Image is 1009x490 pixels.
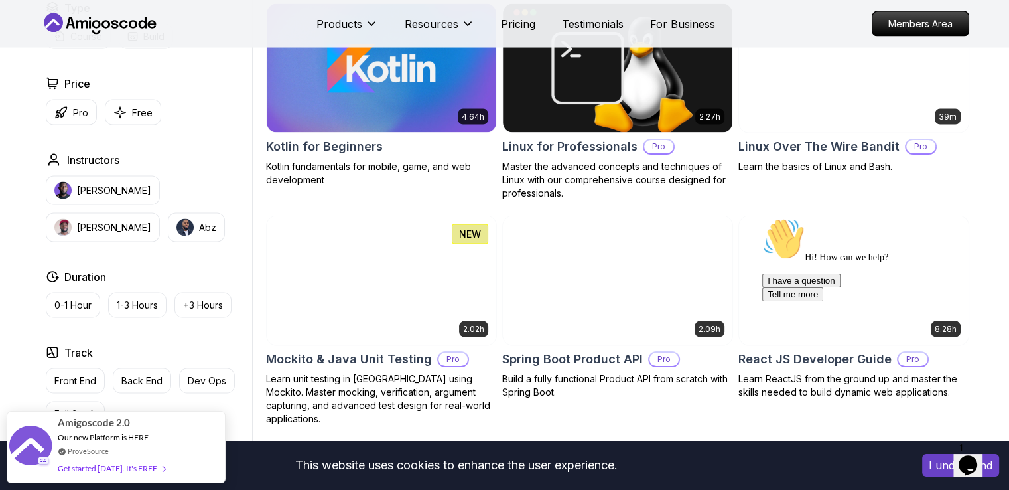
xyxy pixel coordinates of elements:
[644,140,673,153] p: Pro
[54,299,92,312] p: 0-1 Hour
[922,454,999,477] button: Accept cookies
[105,100,161,125] button: Free
[64,76,90,92] h2: Price
[502,372,733,399] p: Build a fully functional Product API from scratch with Spring Boot.
[46,100,97,125] button: Pro
[67,152,119,168] h2: Instructors
[650,16,715,32] a: For Business
[953,437,996,477] iframe: chat widget
[316,16,378,42] button: Products
[117,299,158,312] p: 1-3 Hours
[266,216,497,426] a: Mockito & Java Unit Testing card2.02hNEWMockito & Java Unit TestingProLearn unit testing in [GEOG...
[5,75,66,89] button: Tell me more
[463,324,484,335] p: 2.02h
[438,353,468,366] p: Pro
[58,432,149,442] span: Our new Platform is HERE
[872,11,969,37] a: Members Area
[267,216,496,345] img: Mockito & Java Unit Testing card
[183,299,223,312] p: +3 Hours
[459,228,481,241] p: NEW
[405,16,458,32] p: Resources
[188,374,226,388] p: Dev Ops
[64,345,93,361] h2: Track
[10,451,902,480] div: This website uses cookies to enhance the user experience.
[121,374,163,388] p: Back End
[462,112,484,122] p: 4.64h
[179,368,235,394] button: Dev Ops
[501,16,535,32] a: Pricing
[46,176,160,205] button: instructor img[PERSON_NAME]
[738,350,892,368] h2: React JS Developer Guide
[266,160,497,187] p: Kotlin fundamentals for mobile, game, and web development
[5,5,48,48] img: :wave:
[46,293,100,318] button: 0-1 Hour
[68,446,109,457] a: ProveSource
[738,3,969,173] a: Linux Over The Wire Bandit card39mLinux Over The Wire BanditProLearn the basics of Linux and Bash.
[699,112,720,122] p: 2.27h
[5,61,84,75] button: I have a question
[73,106,88,120] p: Pro
[502,216,733,399] a: Spring Boot Product API card2.09hSpring Boot Product APIProBuild a fully functional Product API f...
[54,408,96,421] p: Full Stack
[502,160,733,200] p: Master the advanced concepts and techniques of Linux with our comprehensive course designed for p...
[266,137,383,156] h2: Kotlin for Beginners
[405,16,474,42] button: Resources
[174,293,232,318] button: +3 Hours
[738,137,900,156] h2: Linux Over The Wire Bandit
[132,106,153,120] p: Free
[46,213,160,242] button: instructor img[PERSON_NAME]
[562,16,624,32] a: Testimonials
[266,3,497,187] a: Kotlin for Beginners card4.64hKotlin for BeginnersKotlin fundamentals for mobile, game, and web d...
[176,219,194,236] img: instructor img
[739,4,969,133] img: Linux Over The Wire Bandit card
[266,350,432,368] h2: Mockito & Java Unit Testing
[738,372,969,399] p: Learn ReactJS from the ground up and master the skills needed to build dynamic web applications.
[757,212,996,430] iframe: chat widget
[113,368,171,394] button: Back End
[46,402,105,427] button: Full Stack
[9,426,52,469] img: provesource social proof notification image
[77,221,151,234] p: [PERSON_NAME]
[266,372,497,426] p: Learn unit testing in [GEOGRAPHIC_DATA] using Mockito. Master mocking, verification, argument cap...
[267,4,496,133] img: Kotlin for Beginners card
[738,216,969,399] a: React JS Developer Guide card8.28hReact JS Developer GuideProLearn ReactJS from the ground up and...
[503,4,732,133] img: Linux for Professionals card
[503,216,732,345] img: Spring Boot Product API card
[502,350,643,368] h2: Spring Boot Product API
[872,12,969,36] p: Members Area
[5,5,244,89] div: 👋Hi! How can we help?I have a questionTell me more
[502,137,638,156] h2: Linux for Professionals
[58,461,165,476] div: Get started [DATE]. It's FREE
[316,16,362,32] p: Products
[46,368,105,394] button: Front End
[939,112,957,122] p: 39m
[54,182,72,199] img: instructor img
[5,40,131,50] span: Hi! How can we help?
[64,269,106,285] h2: Duration
[54,374,96,388] p: Front End
[54,219,72,236] img: instructor img
[739,216,969,345] img: React JS Developer Guide card
[168,213,225,242] button: instructor imgAbz
[77,184,151,197] p: [PERSON_NAME]
[906,140,935,153] p: Pro
[649,353,679,366] p: Pro
[502,3,733,200] a: Linux for Professionals card2.27hLinux for ProfessionalsProMaster the advanced concepts and techn...
[199,221,216,234] p: Abz
[108,293,167,318] button: 1-3 Hours
[699,324,720,335] p: 2.09h
[58,415,130,430] span: Amigoscode 2.0
[738,160,969,173] p: Learn the basics of Linux and Bash.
